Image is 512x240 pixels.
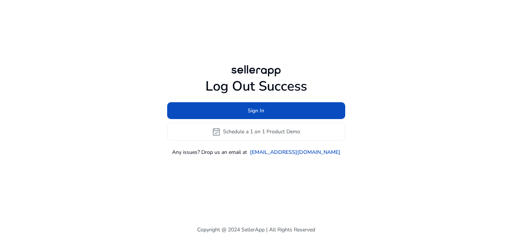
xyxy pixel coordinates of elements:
span: event_available [212,127,221,136]
h1: Log Out Success [167,78,345,94]
span: Sign In [248,107,264,115]
p: Any issues? Drop us an email at [172,148,247,156]
a: [EMAIL_ADDRESS][DOMAIN_NAME] [250,148,340,156]
button: Sign In [167,102,345,119]
button: event_availableSchedule a 1 on 1 Product Demo [167,123,345,141]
